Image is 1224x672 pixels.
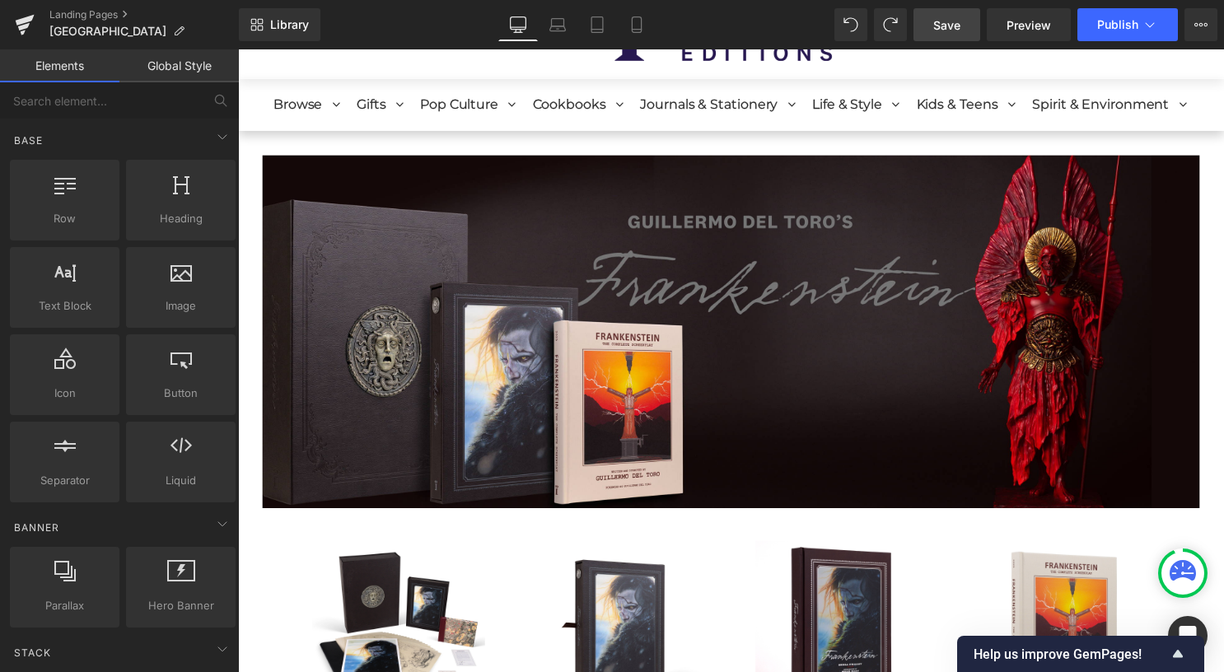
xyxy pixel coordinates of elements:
span: Life & Style [581,48,652,63]
div: Open Intercom Messenger [1168,616,1208,656]
span: Liquid [131,472,231,489]
button: Redo [874,8,907,41]
span: Parallax [15,597,114,614]
span: Heading [131,210,231,227]
span: Help us improve GemPages! [974,646,1168,662]
span: Preview [1007,16,1051,34]
a: Desktop [498,8,538,41]
button: Publish [1077,8,1178,41]
a: Life & Style [577,30,668,82]
a: Kids & Teens [682,30,785,82]
button: More [1184,8,1217,41]
span: Button [131,385,231,402]
span: Spirit & Environment [803,48,941,63]
span: Separator [15,472,114,489]
span: Cookbooks [298,48,372,63]
a: Preview [987,8,1071,41]
a: New Library [239,8,320,41]
span: Image [131,297,231,315]
a: Global Style [119,49,239,82]
a: Journals & Stationery [403,30,563,82]
span: Base [12,133,44,148]
span: Banner [12,520,61,535]
span: Save [933,16,960,34]
span: Hero Banner [131,597,231,614]
span: Icon [15,385,114,402]
span: Row [15,210,114,227]
a: Landing Pages [49,8,239,21]
span: Publish [1097,18,1138,31]
span: Stack [12,645,53,660]
a: Spirit & Environment [799,30,958,82]
button: Undo [834,8,867,41]
a: Pop Culture [180,30,280,82]
a: Browse [32,30,102,82]
span: Pop Culture [185,48,264,63]
span: Gifts [120,48,150,63]
span: Journals & Stationery [407,48,546,63]
a: Mobile [617,8,656,41]
a: Cookbooks [294,30,389,82]
span: Browse [36,48,86,63]
span: [GEOGRAPHIC_DATA] [49,25,166,38]
button: Show survey - Help us improve GemPages! [974,644,1188,664]
span: Library [270,17,309,32]
a: Gifts [116,30,166,82]
span: Text Block [15,297,114,315]
a: Tablet [577,8,617,41]
a: Laptop [538,8,577,41]
span: Kids & Teens [686,48,769,63]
